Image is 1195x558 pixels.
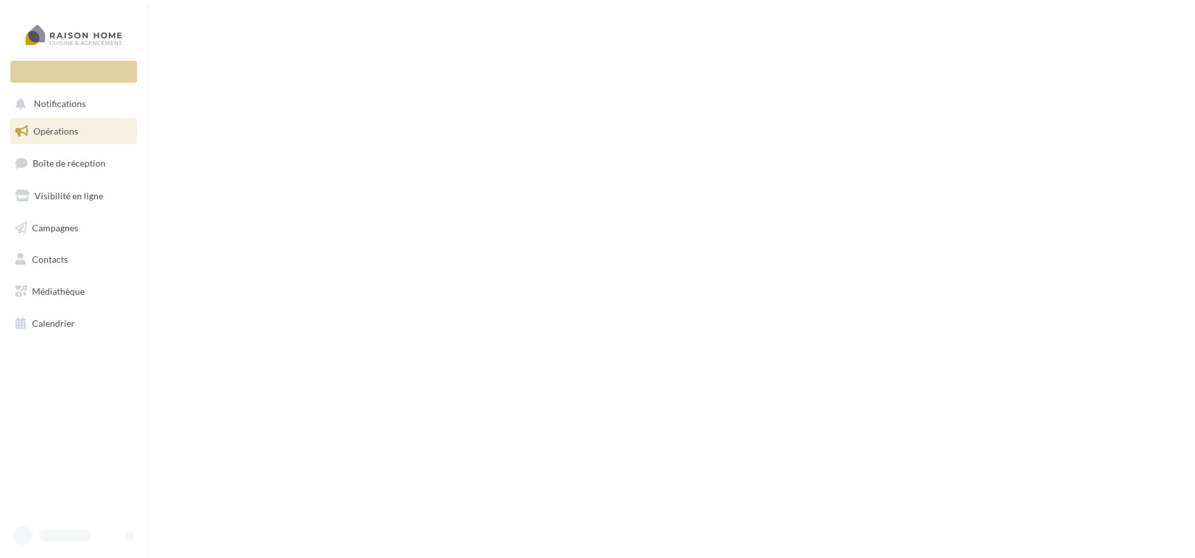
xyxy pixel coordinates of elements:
[8,149,140,177] a: Boîte de réception
[8,183,140,209] a: Visibilité en ligne
[35,190,103,201] span: Visibilité en ligne
[8,246,140,273] a: Contacts
[8,215,140,242] a: Campagnes
[8,310,140,337] a: Calendrier
[34,99,86,110] span: Notifications
[8,278,140,305] a: Médiathèque
[8,118,140,145] a: Opérations
[33,158,106,168] span: Boîte de réception
[32,254,68,265] span: Contacts
[32,286,85,297] span: Médiathèque
[33,126,78,136] span: Opérations
[32,222,78,233] span: Campagnes
[10,61,137,83] div: Nouvelle campagne
[32,318,75,329] span: Calendrier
